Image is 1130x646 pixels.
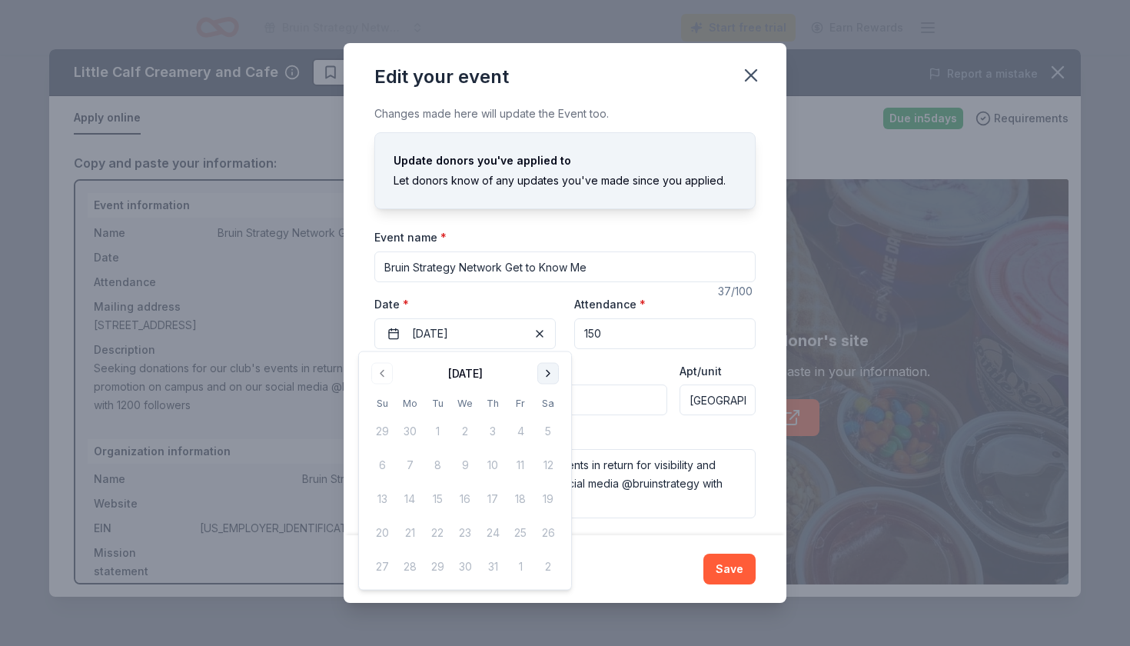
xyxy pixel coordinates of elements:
div: [DATE] [448,365,483,383]
th: Tuesday [424,395,451,411]
th: Monday [396,395,424,411]
input: 20 [574,318,756,349]
th: Friday [507,395,534,411]
div: Let donors know of any updates you've made since you applied. [394,171,736,190]
th: Thursday [479,395,507,411]
th: Sunday [368,395,396,411]
label: Attendance [574,297,646,312]
button: [DATE] [374,318,556,349]
button: Go to next month [537,363,559,385]
input: Spring Fundraiser [374,251,756,282]
button: Go to previous month [371,363,393,385]
th: Saturday [534,395,562,411]
label: Apt/unit [680,364,722,379]
button: Save [703,554,756,584]
div: 37 /100 [718,282,756,301]
input: # [680,385,756,415]
div: Changes made here will update the Event too. [374,105,756,123]
div: Update donors you've applied to [394,152,736,170]
label: Date [374,297,556,312]
label: Event name [374,230,447,245]
div: Edit your event [374,65,509,89]
th: Wednesday [451,395,479,411]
